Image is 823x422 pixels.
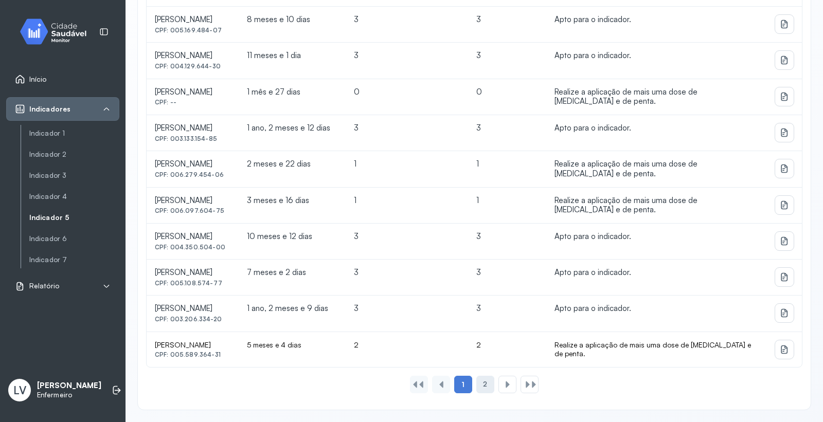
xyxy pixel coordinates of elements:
div: CPF: 005.108.574-77 [155,280,230,287]
a: Indicador 7 [29,255,119,264]
span: LV [13,383,26,397]
div: 1 [354,159,460,169]
a: Indicador 4 [29,192,119,201]
div: 0 [476,87,538,97]
td: Realize a aplicação de mais uma dose de [MEDICAL_DATA] e de penta. [546,151,765,188]
div: 1 mês e 27 dias [247,87,337,97]
a: Indicador 5 [29,211,119,224]
div: 3 [476,304,538,314]
span: Relatório [29,282,59,290]
td: Apto para o indicador. [546,43,765,79]
div: CPF: 004.350.504-00 [155,244,230,251]
td: Apto para o indicador. [546,224,765,260]
td: Apto para o indicador. [546,115,765,151]
div: 2 meses e 22 dias [247,159,337,169]
a: Indicador 5 [29,213,119,222]
div: CPF: 005.169.484-07 [155,27,230,34]
div: [PERSON_NAME] [155,268,230,278]
div: CPF: 003.206.334-20 [155,316,230,323]
td: Realize a aplicação de mais uma dose de [MEDICAL_DATA] e de penta. [546,332,765,367]
div: 3 [476,268,538,278]
div: CPF: -- [155,99,230,106]
img: monitor.svg [11,16,103,47]
div: 1 [476,196,538,206]
div: CPF: 005.589.364-31 [155,351,230,358]
p: Enfermeiro [37,391,101,399]
a: Início [15,74,111,84]
div: CPF: 003.133.154-85 [155,135,230,142]
span: Indicadores [29,105,70,114]
a: Indicador 6 [29,234,119,243]
div: CPF: 006.097.604-75 [155,207,230,214]
div: [PERSON_NAME] [155,159,230,169]
div: 3 [476,51,538,61]
a: Indicador 3 [29,169,119,182]
div: 3 [354,304,460,314]
div: 3 [476,232,538,242]
div: [PERSON_NAME] [155,340,230,350]
div: [PERSON_NAME] [155,196,230,206]
div: 0 [354,87,460,97]
div: [PERSON_NAME] [155,15,230,25]
div: 2 [354,340,460,350]
a: Indicador 2 [29,148,119,161]
a: Indicador 1 [29,127,119,140]
div: 3 [354,232,460,242]
div: CPF: 004.129.644-30 [155,63,230,70]
div: 1 [476,159,538,169]
a: Indicador 6 [29,232,119,245]
span: 2 [483,380,487,389]
p: [PERSON_NAME] [37,381,101,391]
td: Apto para o indicador. [546,260,765,296]
div: [PERSON_NAME] [155,51,230,61]
div: 11 meses e 1 dia [247,51,337,61]
td: Realize a aplicação de mais uma dose de [MEDICAL_DATA] e de penta. [546,188,765,224]
span: Início [29,75,47,84]
a: Indicador 1 [29,129,119,138]
div: 10 meses e 12 dias [247,232,337,242]
div: 3 meses e 16 dias [247,196,337,206]
div: 1 [354,196,460,206]
span: 1 [461,380,464,389]
div: 3 [354,123,460,133]
a: Indicador 2 [29,150,119,159]
div: 1 ano, 2 meses e 12 dias [247,123,337,133]
div: 3 [354,15,460,25]
div: 8 meses e 10 dias [247,15,337,25]
div: 3 [476,123,538,133]
div: [PERSON_NAME] [155,232,230,242]
a: Indicador 4 [29,190,119,203]
div: 7 meses e 2 dias [247,268,337,278]
a: Indicador 7 [29,253,119,266]
div: CPF: 006.279.454-06 [155,171,230,178]
td: Apto para o indicador. [546,296,765,332]
td: Realize a aplicação de mais uma dose de [MEDICAL_DATA] e de penta. [546,79,765,116]
div: [PERSON_NAME] [155,87,230,97]
div: 3 [354,51,460,61]
div: 1 ano, 2 meses e 9 dias [247,304,337,314]
div: 2 [476,340,538,350]
td: Apto para o indicador. [546,7,765,43]
div: 3 [354,268,460,278]
a: Indicador 3 [29,171,119,180]
div: 3 [476,15,538,25]
div: [PERSON_NAME] [155,123,230,133]
div: [PERSON_NAME] [155,304,230,314]
div: 5 meses e 4 dias [247,340,337,350]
